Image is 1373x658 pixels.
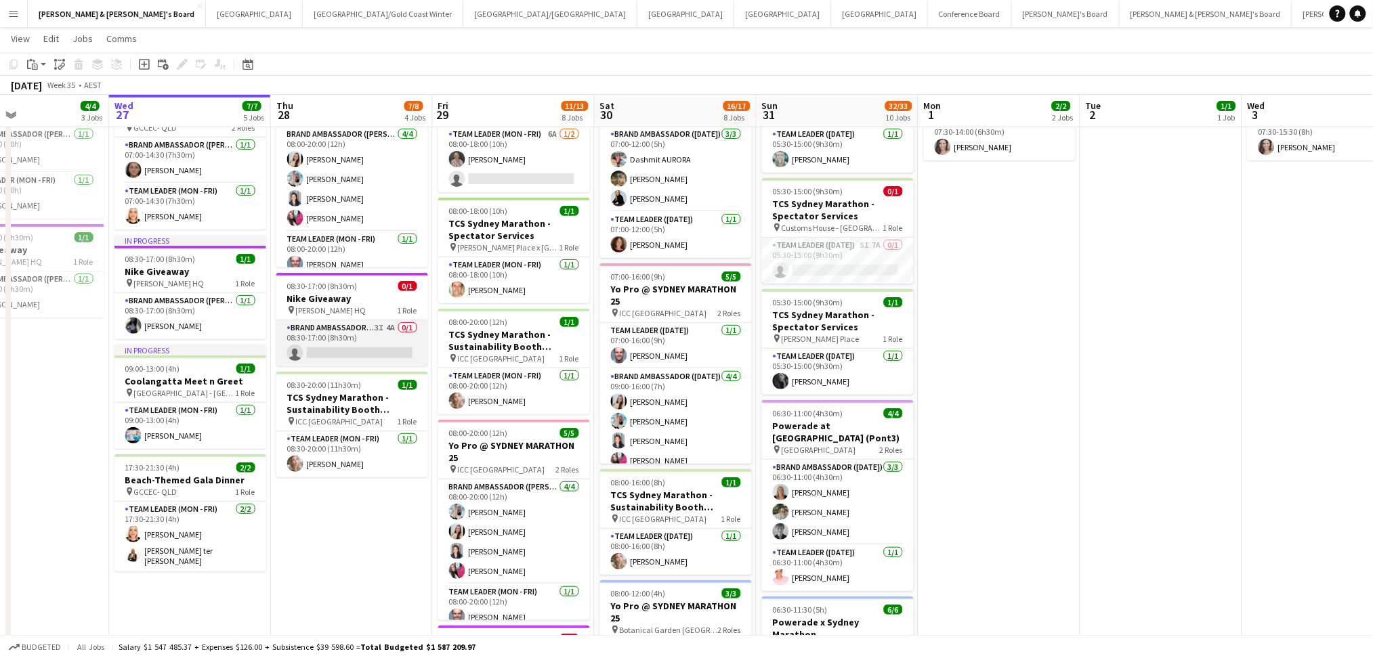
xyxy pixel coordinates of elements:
[1120,1,1292,27] button: [PERSON_NAME] & [PERSON_NAME]'s Board
[38,30,64,47] a: Edit
[28,1,206,27] button: [PERSON_NAME] & [PERSON_NAME]'s Board
[773,605,828,615] span: 06:30-11:30 (5h)
[734,1,831,27] button: [GEOGRAPHIC_DATA]
[600,600,752,624] h3: Yo Pro @ SYDNEY MARATHON 25
[718,625,741,635] span: 2 Roles
[449,634,520,644] span: 08:30-17:00 (8h30m)
[762,616,914,640] h3: Powerade x Sydney Marathon
[884,605,903,615] span: 6/6
[303,1,463,27] button: [GEOGRAPHIC_DATA]/Gold Coast Winter
[928,1,1012,27] button: Conference Board
[72,32,93,45] span: Jobs
[438,584,590,630] app-card-role: Team Leader (Mon - Fri)1/108:00-20:00 (12h)[PERSON_NAME]
[611,588,666,598] span: 08:00-12:00 (4h)
[22,642,61,652] span: Budgeted
[206,1,303,27] button: [GEOGRAPHIC_DATA]
[11,79,42,92] div: [DATE]
[7,640,63,655] button: Budgeted
[119,642,476,652] div: Salary $1 547 485.37 + Expenses $126.00 + Subsistence $39 598.60 =
[84,80,102,90] div: AEST
[45,80,79,90] span: Week 35
[620,625,718,635] span: Botanical Garden [GEOGRAPHIC_DATA]
[5,30,35,47] a: View
[75,642,107,652] span: All jobs
[831,1,928,27] button: [GEOGRAPHIC_DATA]
[360,642,476,652] span: Total Budgeted $1 587 209.97
[762,545,914,591] app-card-role: Team Leader ([DATE])1/106:30-11:00 (4h30m)[PERSON_NAME]
[67,30,98,47] a: Jobs
[11,32,30,45] span: View
[637,1,734,27] button: [GEOGRAPHIC_DATA]
[1012,1,1120,27] button: [PERSON_NAME]'s Board
[106,32,137,45] span: Comms
[463,1,637,27] button: [GEOGRAPHIC_DATA]/[GEOGRAPHIC_DATA]
[101,30,142,47] a: Comms
[722,588,741,598] span: 3/3
[43,32,59,45] span: Edit
[560,634,579,644] span: 0/1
